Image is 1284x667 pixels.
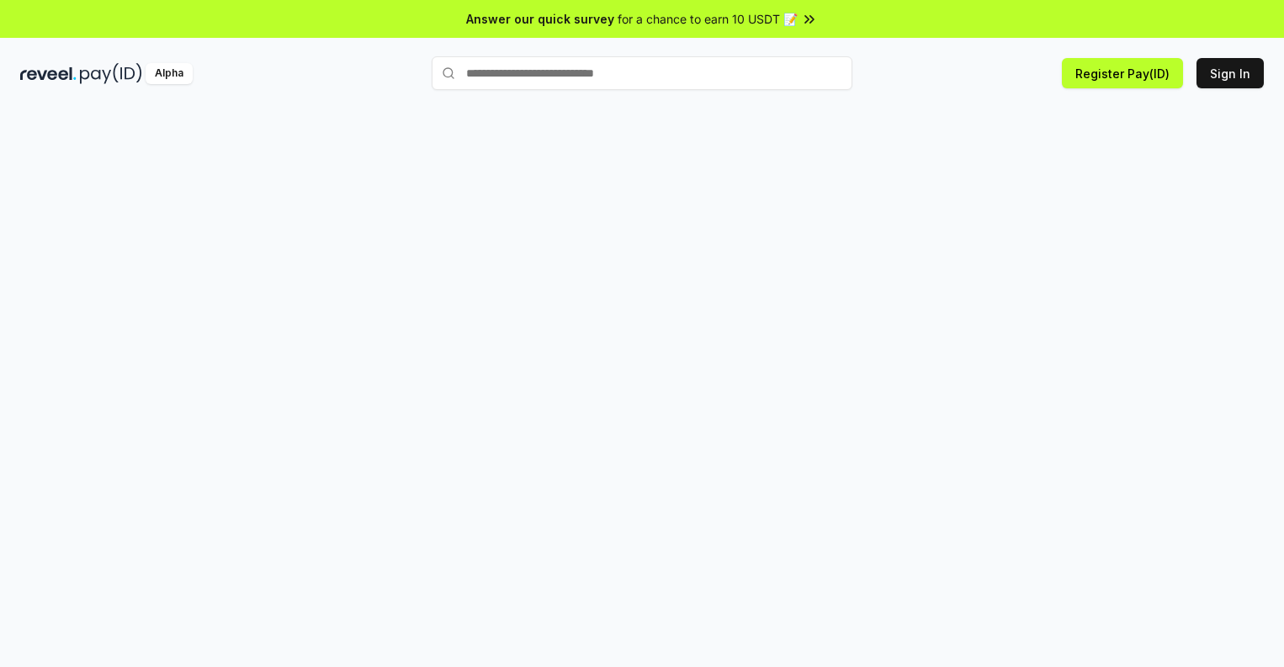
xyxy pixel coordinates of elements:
[80,63,142,84] img: pay_id
[146,63,193,84] div: Alpha
[1062,58,1183,88] button: Register Pay(ID)
[1196,58,1264,88] button: Sign In
[20,63,77,84] img: reveel_dark
[618,10,798,28] span: for a chance to earn 10 USDT 📝
[466,10,614,28] span: Answer our quick survey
